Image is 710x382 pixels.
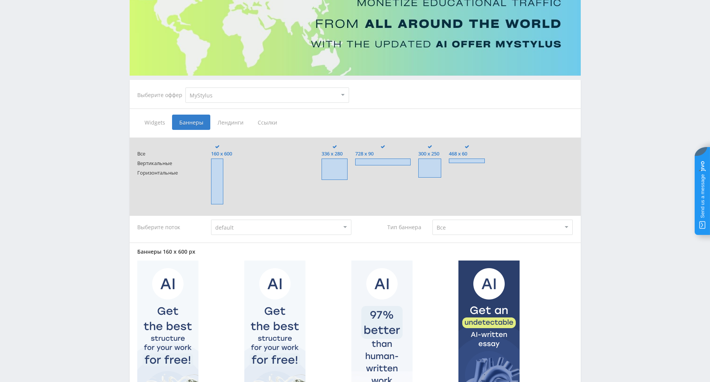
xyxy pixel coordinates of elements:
[449,151,485,157] span: 468 x 60
[418,151,441,157] span: 300 x 250
[172,115,210,130] span: Баннеры
[250,115,284,130] span: Ссылки
[137,92,185,98] div: Выберите оффер
[137,115,172,130] span: Widgets
[137,170,196,176] span: Горизонтальные
[322,151,347,157] span: 336 x 280
[210,115,250,130] span: Лендинги
[137,220,204,235] div: Выберите поток
[137,160,196,166] span: Вертикальные
[137,249,573,255] div: Баннеры 160 x 600 px
[359,220,425,235] div: Тип баннера
[137,151,196,157] span: Все
[211,151,232,157] span: 160 x 600
[355,151,411,157] span: 728 x 90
